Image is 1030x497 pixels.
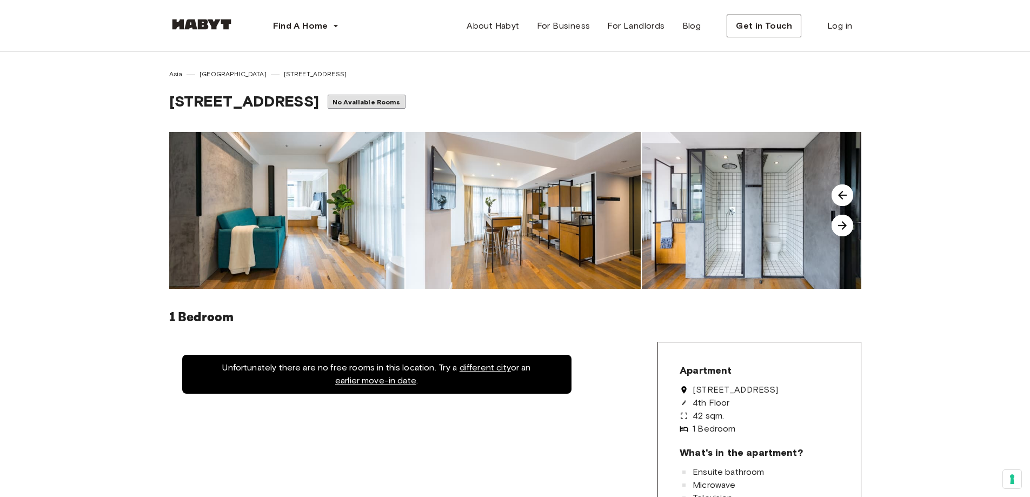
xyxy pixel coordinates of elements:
[693,386,778,394] span: [STREET_ADDRESS]
[182,355,572,394] div: Unfortunately there are no free rooms in this location. Try a or an .
[460,362,511,373] a: different city
[642,132,877,289] img: image
[200,69,267,79] span: [GEOGRAPHIC_DATA]
[727,15,801,37] button: Get in Touch
[693,425,735,433] span: 1 Bedroom
[169,19,234,30] img: Habyt
[284,69,347,79] span: [STREET_ADDRESS]
[819,15,861,37] a: Log in
[832,215,853,236] img: image-carousel-arrow
[537,19,590,32] span: For Business
[682,19,701,32] span: Blog
[693,399,729,407] span: 4th Floor
[693,481,735,489] span: Microwave
[827,19,852,32] span: Log in
[467,19,519,32] span: About Habyt
[169,132,404,289] img: image
[674,15,710,37] a: Blog
[169,69,183,79] span: Asia
[607,19,664,32] span: For Landlords
[736,19,792,32] span: Get in Touch
[333,98,401,106] span: No Available Rooms
[680,364,732,377] span: Apartment
[273,19,328,32] span: Find A Home
[832,184,853,206] img: image-carousel-arrow
[1003,470,1021,488] button: Your consent preferences for tracking technologies
[169,306,861,329] h6: 1 Bedroom
[264,15,348,37] button: Find A Home
[406,132,641,289] img: image
[335,375,416,386] a: earlier move-in date
[693,412,724,420] span: 42 sqm.
[599,15,673,37] a: For Landlords
[680,446,803,459] span: What's in the apartment?
[458,15,528,37] a: About Habyt
[693,468,764,476] span: Ensuite bathroom
[528,15,599,37] a: For Business
[169,92,319,110] span: [STREET_ADDRESS]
